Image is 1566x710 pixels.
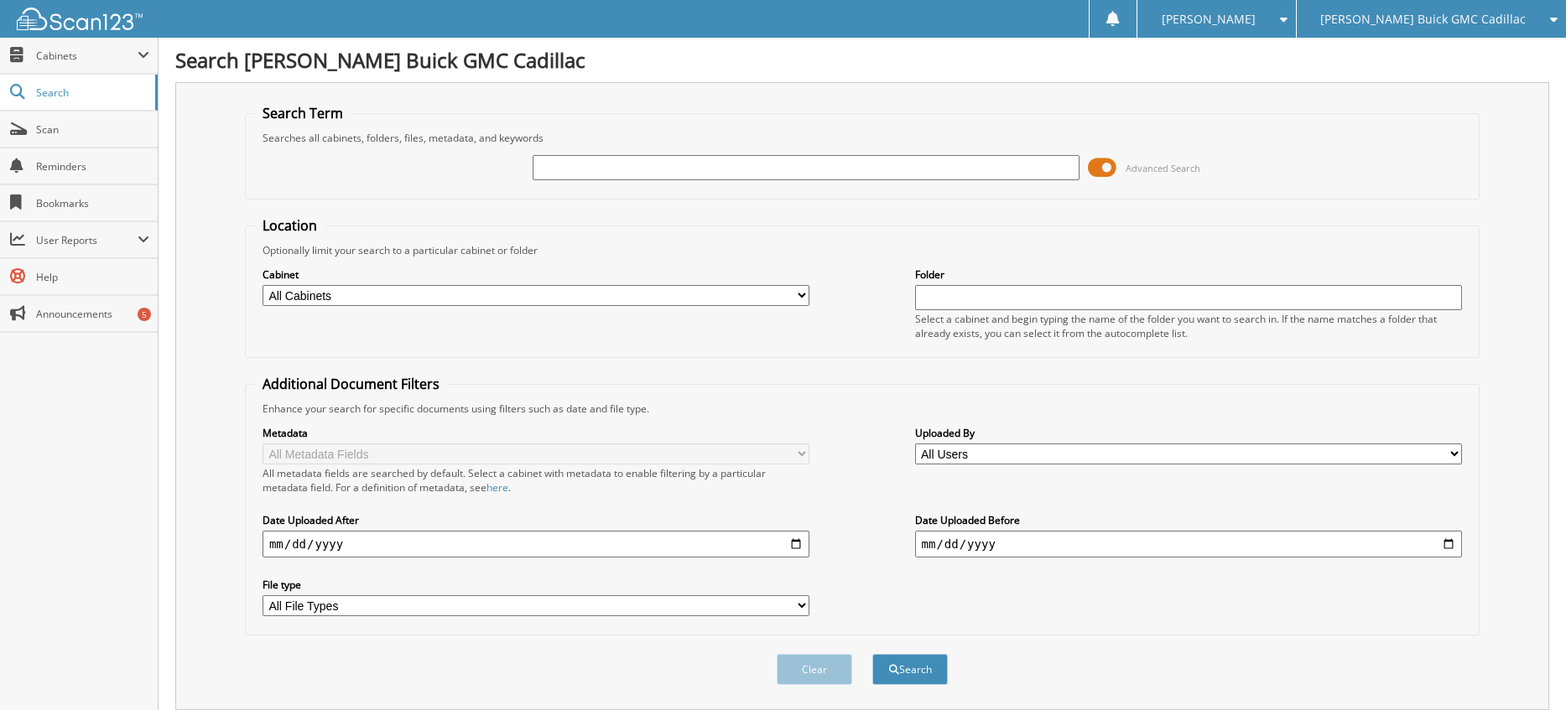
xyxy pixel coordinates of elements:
span: [PERSON_NAME] Buick GMC Cadillac [1320,14,1526,24]
legend: Search Term [254,104,351,122]
legend: Location [254,216,325,235]
label: Uploaded By [915,426,1463,440]
input: start [263,531,810,557]
a: here [486,480,508,495]
button: Search [872,654,948,685]
span: Announcements [36,307,149,321]
label: Metadata [263,426,810,440]
div: Select a cabinet and begin typing the name of the folder you want to search in. If the name match... [915,312,1463,340]
input: end [915,531,1463,557]
span: Help [36,270,149,284]
div: Optionally limit your search to a particular cabinet or folder [254,243,1470,257]
img: scan123-logo-white.svg [17,8,143,30]
label: Date Uploaded After [263,513,810,527]
span: User Reports [36,233,138,247]
div: 5 [138,308,151,321]
label: File type [263,578,810,592]
button: Clear [777,654,852,685]
span: Cabinets [36,49,138,63]
div: Enhance your search for specific documents using filters such as date and file type. [254,402,1470,416]
div: All metadata fields are searched by default. Select a cabinet with metadata to enable filtering b... [263,466,810,495]
span: Reminders [36,159,149,174]
span: Search [36,86,147,100]
span: [PERSON_NAME] [1162,14,1256,24]
span: Scan [36,122,149,137]
span: Bookmarks [36,196,149,210]
h1: Search [PERSON_NAME] Buick GMC Cadillac [175,46,1549,74]
label: Date Uploaded Before [915,513,1463,527]
legend: Additional Document Filters [254,375,448,393]
span: Advanced Search [1126,162,1200,174]
label: Folder [915,267,1463,282]
div: Searches all cabinets, folders, files, metadata, and keywords [254,131,1470,145]
label: Cabinet [263,267,810,282]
